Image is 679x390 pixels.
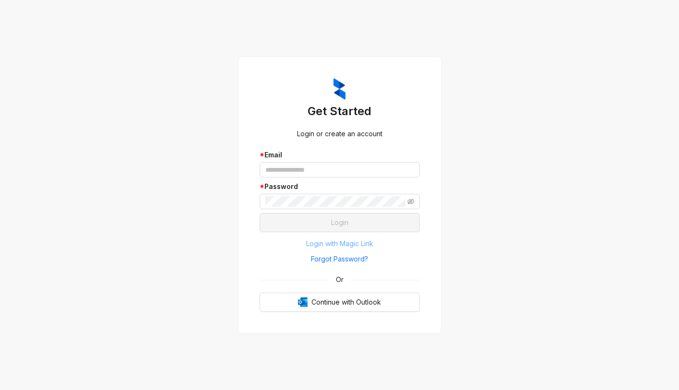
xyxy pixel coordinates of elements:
[311,254,368,264] span: Forgot Password?
[407,198,414,205] span: eye-invisible
[260,236,420,251] button: Login with Magic Link
[260,251,420,267] button: Forgot Password?
[260,104,420,119] h3: Get Started
[260,213,420,232] button: Login
[260,181,420,192] div: Password
[306,238,373,249] span: Login with Magic Link
[260,129,420,139] div: Login or create an account
[260,150,420,160] div: Email
[260,293,420,312] button: OutlookContinue with Outlook
[334,78,345,100] img: ZumaIcon
[311,297,381,307] span: Continue with Outlook
[329,274,350,285] span: Or
[298,297,308,307] img: Outlook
